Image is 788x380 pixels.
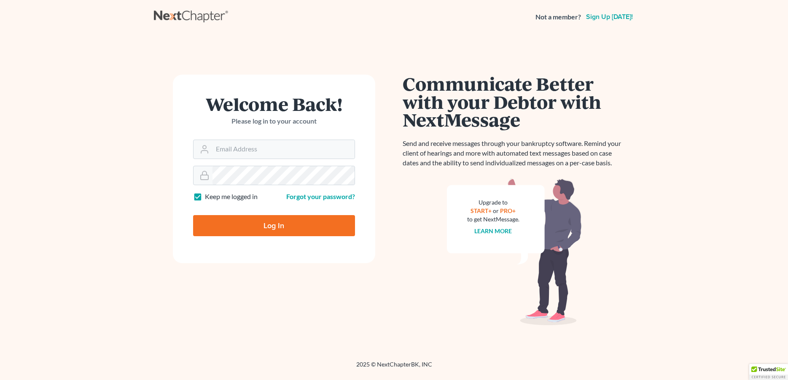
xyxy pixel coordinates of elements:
[749,364,788,380] div: TrustedSite Certified
[471,207,492,214] a: START+
[193,116,355,126] p: Please log in to your account
[474,227,512,234] a: Learn more
[403,139,626,168] p: Send and receive messages through your bankruptcy software. Remind your client of hearings and mo...
[286,192,355,200] a: Forgot your password?
[205,192,258,202] label: Keep me logged in
[193,95,355,113] h1: Welcome Back!
[467,198,519,207] div: Upgrade to
[447,178,582,326] img: nextmessage_bg-59042aed3d76b12b5cd301f8e5b87938c9018125f34e5fa2b7a6b67550977c72.svg
[535,12,581,22] strong: Not a member?
[193,215,355,236] input: Log In
[584,13,635,20] a: Sign up [DATE]!
[403,75,626,129] h1: Communicate Better with your Debtor with NextMessage
[493,207,499,214] span: or
[467,215,519,224] div: to get NextMessage.
[212,140,355,159] input: Email Address
[154,360,635,375] div: 2025 © NextChapterBK, INC
[500,207,516,214] a: PRO+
